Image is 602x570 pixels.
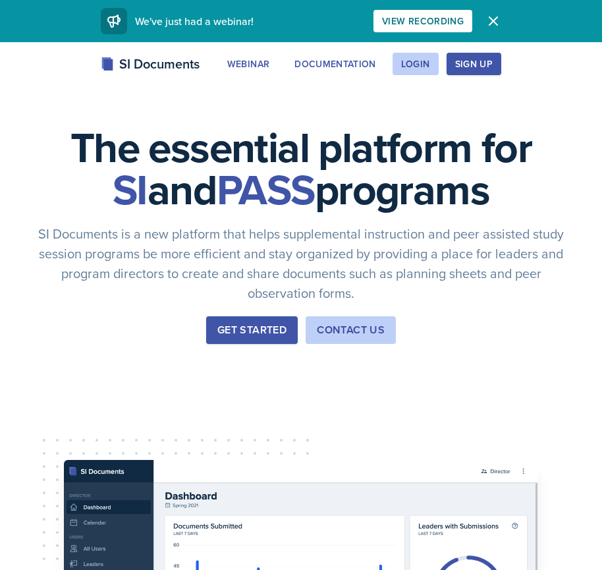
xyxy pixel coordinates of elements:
[101,54,200,74] div: SI Documents
[206,316,298,344] button: Get Started
[455,59,493,69] div: Sign Up
[219,53,278,75] button: Webinar
[401,59,430,69] div: Login
[382,16,464,26] div: View Recording
[227,59,269,69] div: Webinar
[447,53,501,75] button: Sign Up
[217,322,287,338] div: Get Started
[286,53,385,75] button: Documentation
[373,10,472,32] button: View Recording
[294,59,376,69] div: Documentation
[135,14,254,28] span: We've just had a webinar!
[393,53,439,75] button: Login
[317,322,385,338] div: Contact Us
[306,316,396,344] button: Contact Us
